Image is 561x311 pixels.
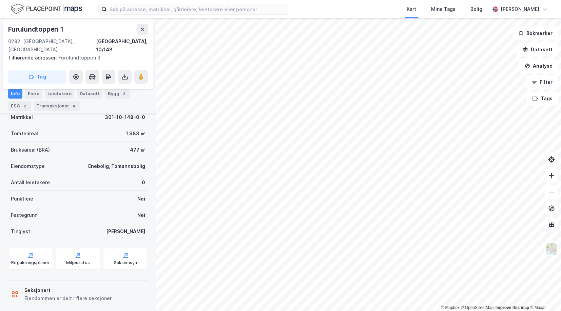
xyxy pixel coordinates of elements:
div: ESG [8,101,31,111]
div: 4 [71,103,77,109]
div: 3 [121,90,128,97]
div: [PERSON_NAME] [501,5,539,13]
div: [GEOGRAPHIC_DATA], 10/148 [96,37,148,54]
button: Datasett [517,43,558,56]
button: Tag [8,70,66,84]
div: Enebolig, Tomannsbolig [88,162,145,170]
div: Leietakere [45,89,74,99]
div: Saksinnsyn [114,260,137,265]
div: Nei [137,211,145,219]
button: Tags [527,92,558,105]
div: Furulundtoppen 3 [8,54,142,62]
div: Reguleringsplaner [11,260,50,265]
div: [PERSON_NAME] [106,227,145,236]
div: Punktleie [11,195,33,203]
div: Eiendomstype [11,162,45,170]
div: Matrikkel [11,113,33,121]
a: Mapbox [441,305,460,310]
div: Nei [137,195,145,203]
div: Eiendommen er delt i flere seksjoner [24,294,112,303]
div: Transaksjoner [34,101,80,111]
img: Z [545,243,558,256]
img: logo.f888ab2527a4732fd821a326f86c7f29.svg [11,3,82,15]
div: 0 [142,178,145,187]
div: Bruksareal (BRA) [11,146,50,154]
div: Eiere [25,89,42,99]
a: OpenStreetMap [461,305,494,310]
div: Bolig [470,5,482,13]
div: Bygg [105,89,130,99]
button: Filter [526,75,558,89]
input: Søk på adresse, matrikkel, gårdeiere, leietakere eller personer [107,4,288,14]
span: Tilhørende adresser: [8,55,58,61]
div: Miljøstatus [66,260,90,265]
div: Kart [407,5,416,13]
a: Improve this map [496,305,529,310]
div: Tinglyst [11,227,30,236]
div: 301-10-148-0-0 [105,113,145,121]
div: Festegrunn [11,211,37,219]
div: 0282, [GEOGRAPHIC_DATA], [GEOGRAPHIC_DATA] [8,37,96,54]
div: Info [8,89,22,99]
div: Datasett [77,89,102,99]
div: Tomteareal [11,129,38,138]
div: 2 [21,103,28,109]
button: Analyse [519,59,558,73]
div: Seksjonert [24,286,112,294]
div: Mine Tags [431,5,456,13]
div: 1 983 ㎡ [126,129,145,138]
div: Furulundtoppen 1 [8,24,65,35]
div: 477 ㎡ [130,146,145,154]
button: Bokmerker [512,27,558,40]
div: Antall leietakere [11,178,50,187]
iframe: Chat Widget [527,278,561,311]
